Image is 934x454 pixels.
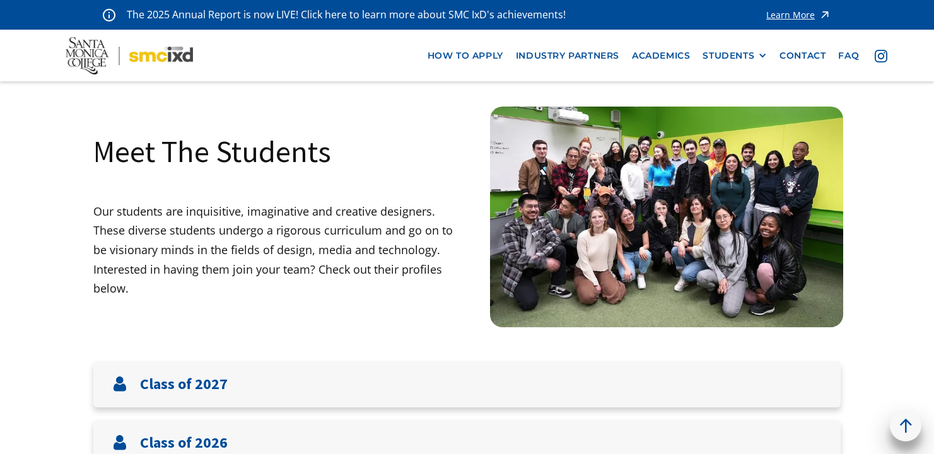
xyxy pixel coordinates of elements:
[421,44,510,67] a: how to apply
[773,44,832,67] a: contact
[626,44,696,67] a: Academics
[103,8,115,21] img: icon - information - alert
[875,50,887,62] img: icon - instagram
[112,376,127,392] img: User icon
[140,434,228,452] h3: Class of 2026
[127,6,567,23] p: The 2025 Annual Report is now LIVE! Click here to learn more about SMC IxD's achievements!
[93,132,331,171] h1: Meet The Students
[490,107,843,327] img: Santa Monica College IxD Students engaging with industry
[66,37,193,74] img: Santa Monica College - SMC IxD logo
[819,6,831,23] img: icon - arrow - alert
[140,375,228,393] h3: Class of 2027
[703,50,767,61] div: STUDENTS
[766,6,831,23] a: Learn More
[93,202,467,298] p: Our students are inquisitive, imaginative and creative designers. These diverse students undergo ...
[766,11,815,20] div: Learn More
[832,44,865,67] a: faq
[112,435,127,450] img: User icon
[510,44,626,67] a: industry partners
[703,50,754,61] div: STUDENTS
[890,410,921,441] a: back to top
